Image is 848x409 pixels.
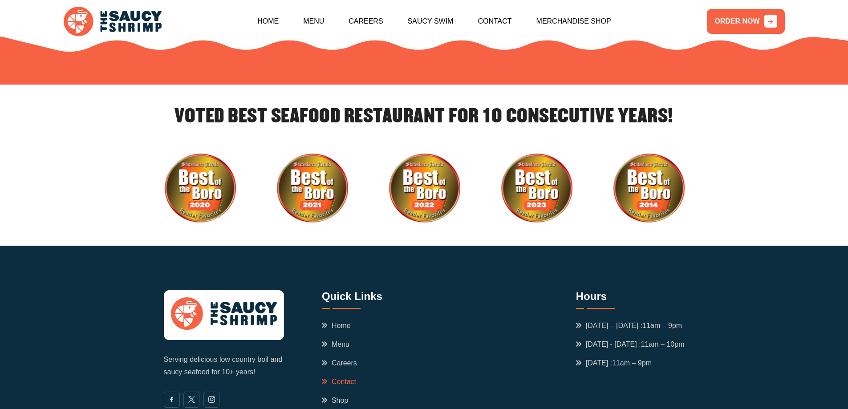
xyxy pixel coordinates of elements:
[171,297,277,329] img: logo
[322,339,349,350] a: Menu
[322,395,348,406] a: Shop
[164,152,236,224] div: 7 / 10
[612,359,652,367] span: 11am – 9pm
[322,320,351,331] a: Home
[408,2,454,40] a: Saucy Swim
[276,152,348,224] img: Best of the Boro
[613,152,685,224] img: Best of the Boro
[322,377,356,387] a: Contact
[642,322,682,329] span: 11am – 9pm
[576,290,685,309] h3: Hours
[576,320,682,331] span: [DATE] – [DATE] :
[64,7,162,36] img: logo
[613,152,685,224] div: 1 / 10
[164,353,284,378] p: Serving delicious low country boil and saucy seafood for 10+ years!
[349,2,383,40] a: Careers
[164,152,236,224] img: Best of the Boro
[303,2,324,40] a: Menu
[257,2,279,40] a: Home
[322,290,411,309] h3: Quick Links
[500,152,572,224] div: 10 / 10
[576,339,685,350] span: [DATE] - [DATE] :
[478,2,511,40] a: Contact
[276,152,348,224] div: 8 / 10
[576,358,652,369] span: [DATE] :
[388,152,460,224] img: Best of the Boro
[388,152,460,224] div: 9 / 10
[641,340,685,348] span: 11am – 10pm
[164,106,685,149] h2: VOTED BEST SEAFOOD RESTAURANT FOR 10 CONSECUTIVE YEARS!
[322,358,357,369] a: Careers
[500,152,572,224] img: Best of the Boro
[536,2,611,40] a: Merchandise Shop
[707,9,784,34] a: ORDER NOW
